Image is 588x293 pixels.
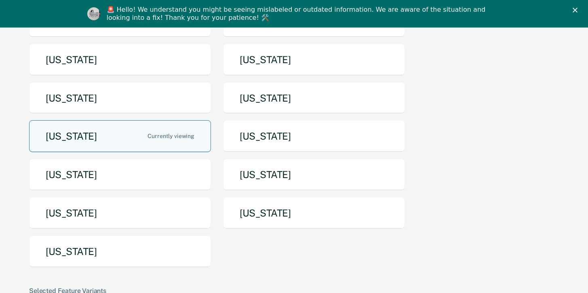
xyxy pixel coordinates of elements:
[87,7,100,20] img: Profile image for Kim
[29,197,211,229] button: [US_STATE]
[223,120,405,152] button: [US_STATE]
[29,159,211,191] button: [US_STATE]
[29,236,211,268] button: [US_STATE]
[29,120,211,152] button: [US_STATE]
[29,82,211,114] button: [US_STATE]
[223,82,405,114] button: [US_STATE]
[223,44,405,76] button: [US_STATE]
[223,197,405,229] button: [US_STATE]
[223,159,405,191] button: [US_STATE]
[573,7,581,12] div: Close
[29,44,211,76] button: [US_STATE]
[107,6,488,22] div: 🚨 Hello! We understand you might be seeing mislabeled or outdated information. We are aware of th...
